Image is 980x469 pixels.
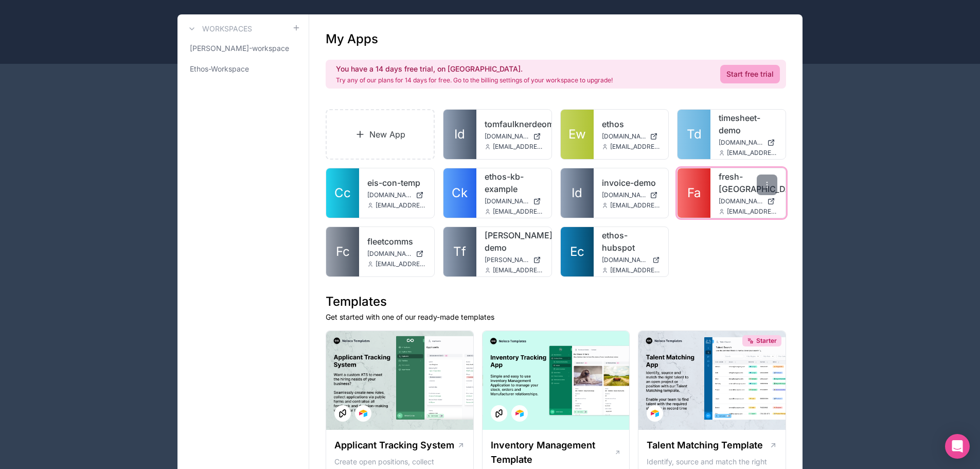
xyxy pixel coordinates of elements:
div: Open Intercom Messenger [945,434,970,459]
a: Workspaces [186,23,252,35]
a: [PERSON_NAME]-demo [485,229,543,254]
span: [EMAIL_ADDRESS][DOMAIN_NAME] [610,201,661,210]
span: [DOMAIN_NAME] [719,138,763,147]
h1: Inventory Management Template [491,438,614,467]
a: [DOMAIN_NAME] [602,132,661,141]
span: [PERSON_NAME]-workspace [190,43,289,54]
a: Ew [561,110,594,159]
img: Airtable Logo [651,409,659,418]
a: Start free trial [720,65,780,83]
span: [EMAIL_ADDRESS][DOMAIN_NAME] [493,207,543,216]
span: [EMAIL_ADDRESS][DOMAIN_NAME] [610,143,661,151]
a: [DOMAIN_NAME] [367,191,426,199]
a: Cc [326,168,359,218]
a: Ec [561,227,594,276]
span: [DOMAIN_NAME] [367,250,412,258]
span: [EMAIL_ADDRESS][DOMAIN_NAME] [376,260,426,268]
a: Fa [678,168,710,218]
a: invoice-demo [602,177,661,189]
h1: Talent Matching Template [647,438,763,453]
a: Id [561,168,594,218]
a: Td [678,110,710,159]
span: [EMAIL_ADDRESS][DOMAIN_NAME] [727,207,777,216]
a: [DOMAIN_NAME] [485,132,543,141]
a: [PERSON_NAME][DOMAIN_NAME] [485,256,543,264]
span: Id [454,126,465,143]
a: [DOMAIN_NAME] [602,191,661,199]
span: [EMAIL_ADDRESS][DOMAIN_NAME] [493,266,543,274]
span: [EMAIL_ADDRESS][DOMAIN_NAME] [727,149,777,157]
span: Ec [570,244,584,260]
a: tomfaulknerdeom [485,118,543,130]
h1: My Apps [326,31,378,47]
span: Id [572,185,582,201]
span: [EMAIL_ADDRESS][DOMAIN_NAME] [493,143,543,151]
p: Try any of our plans for 14 days for free. Go to the billing settings of your workspace to upgrade! [336,76,613,84]
span: Tf [453,244,466,260]
span: Starter [756,337,777,345]
span: [PERSON_NAME][DOMAIN_NAME] [485,256,529,264]
a: ethos-kb-example [485,170,543,195]
span: [DOMAIN_NAME] [602,132,646,141]
a: [DOMAIN_NAME] [719,197,777,205]
a: Fc [326,227,359,276]
a: [DOMAIN_NAME] [485,197,543,205]
a: eis-con-temp [367,177,426,189]
a: Ethos-Workspace [186,60,300,78]
a: timesheet-demo [719,112,777,136]
img: Airtable Logo [359,409,367,418]
span: [DOMAIN_NAME] [485,197,529,205]
a: fresh-[GEOGRAPHIC_DATA] [719,170,777,195]
span: Ck [452,185,468,201]
span: Td [687,126,702,143]
span: [DOMAIN_NAME] [485,132,529,141]
h1: Templates [326,293,786,310]
img: Airtable Logo [515,409,524,418]
p: Get started with one of our ready-made templates [326,312,786,322]
h3: Workspaces [202,24,252,34]
span: [DOMAIN_NAME] [367,191,412,199]
a: Tf [443,227,476,276]
a: ethos-hubspot [602,229,661,254]
a: Id [443,110,476,159]
span: Cc [334,185,351,201]
span: [DOMAIN_NAME] [602,191,646,199]
span: Ethos-Workspace [190,64,249,74]
a: [PERSON_NAME]-workspace [186,39,300,58]
span: Ew [568,126,586,143]
a: [DOMAIN_NAME] [602,256,661,264]
a: ethos [602,118,661,130]
span: Fc [336,244,350,260]
h2: You have a 14 days free trial, on [GEOGRAPHIC_DATA]. [336,64,613,74]
a: Ck [443,168,476,218]
a: [DOMAIN_NAME] [367,250,426,258]
a: fleetcomms [367,235,426,248]
span: [EMAIL_ADDRESS][DOMAIN_NAME] [376,201,426,210]
a: [DOMAIN_NAME] [719,138,777,147]
span: [DOMAIN_NAME] [719,197,763,205]
a: New App [326,109,435,160]
span: Fa [687,185,701,201]
span: [DOMAIN_NAME] [602,256,649,264]
h1: Applicant Tracking System [334,438,454,453]
span: [EMAIL_ADDRESS][DOMAIN_NAME] [610,266,661,274]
